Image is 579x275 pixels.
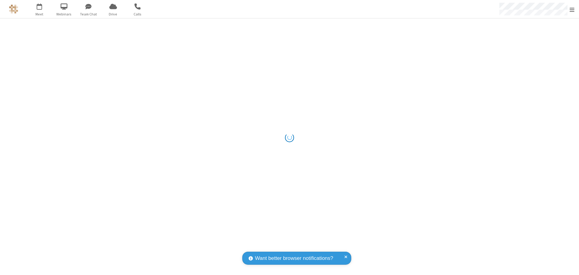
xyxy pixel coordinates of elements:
[126,11,149,17] span: Calls
[255,254,333,262] span: Want better browser notifications?
[28,11,51,17] span: Meet
[77,11,100,17] span: Team Chat
[53,11,75,17] span: Webinars
[9,5,18,14] img: QA Selenium DO NOT DELETE OR CHANGE
[102,11,124,17] span: Drive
